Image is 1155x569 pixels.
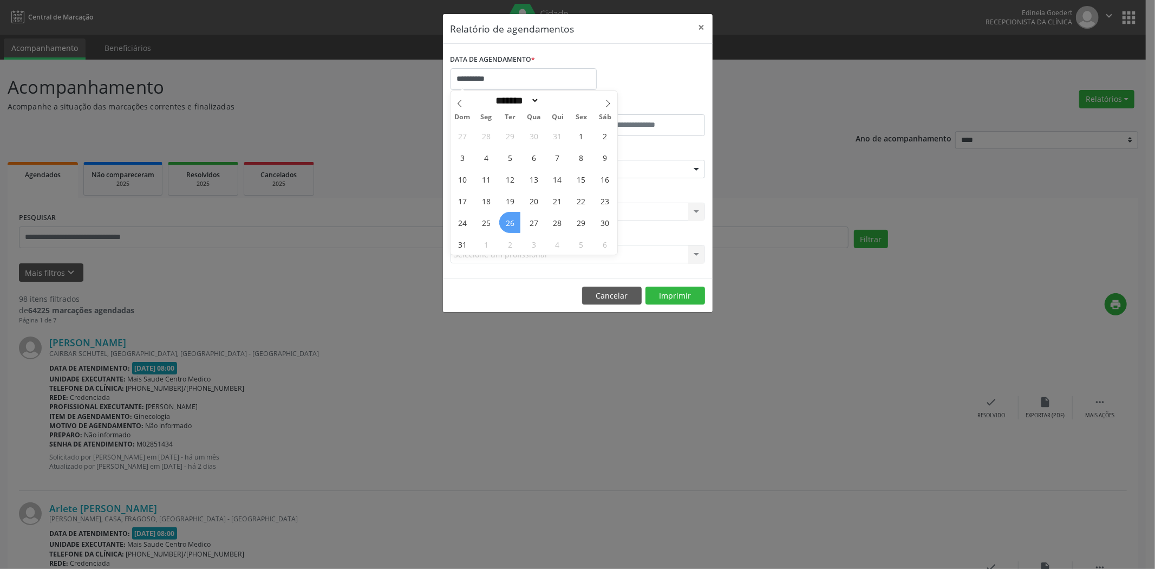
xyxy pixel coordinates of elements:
span: Agosto 14, 2025 [547,169,568,190]
span: Agosto 3, 2025 [452,147,473,168]
label: DATA DE AGENDAMENTO [451,51,536,68]
span: Agosto 11, 2025 [475,169,497,190]
span: Agosto 23, 2025 [595,190,616,211]
h5: Relatório de agendamentos [451,22,575,36]
span: Julho 27, 2025 [452,125,473,146]
span: Agosto 4, 2025 [475,147,497,168]
span: Setembro 6, 2025 [595,234,616,255]
span: Agosto 7, 2025 [547,147,568,168]
span: Ter [498,114,522,121]
span: Agosto 15, 2025 [571,169,592,190]
span: Agosto 6, 2025 [523,147,544,168]
span: Agosto 19, 2025 [499,190,520,211]
span: Agosto 31, 2025 [452,234,473,255]
button: Imprimir [645,287,705,305]
span: Setembro 5, 2025 [571,234,592,255]
span: Agosto 1, 2025 [571,125,592,146]
span: Setembro 4, 2025 [547,234,568,255]
span: Agosto 9, 2025 [595,147,616,168]
span: Agosto 25, 2025 [475,212,497,233]
span: Agosto 18, 2025 [475,190,497,211]
button: Close [691,14,713,41]
span: Seg [474,114,498,121]
span: Agosto 20, 2025 [523,190,544,211]
span: Agosto 21, 2025 [547,190,568,211]
span: Agosto 30, 2025 [595,212,616,233]
span: Sex [570,114,593,121]
span: Sáb [593,114,617,121]
span: Agosto 26, 2025 [499,212,520,233]
span: Qua [522,114,546,121]
select: Month [492,95,540,106]
span: Agosto 5, 2025 [499,147,520,168]
span: Agosto 22, 2025 [571,190,592,211]
span: Agosto 24, 2025 [452,212,473,233]
span: Agosto 16, 2025 [595,169,616,190]
span: Julho 30, 2025 [523,125,544,146]
span: Agosto 28, 2025 [547,212,568,233]
span: Agosto 2, 2025 [595,125,616,146]
span: Qui [546,114,570,121]
span: Julho 29, 2025 [499,125,520,146]
input: Year [539,95,575,106]
span: Agosto 29, 2025 [571,212,592,233]
span: Agosto 27, 2025 [523,212,544,233]
span: Julho 31, 2025 [547,125,568,146]
span: Agosto 8, 2025 [571,147,592,168]
span: Agosto 17, 2025 [452,190,473,211]
span: Dom [451,114,474,121]
span: Agosto 12, 2025 [499,169,520,190]
span: Agosto 13, 2025 [523,169,544,190]
span: Julho 28, 2025 [475,125,497,146]
label: ATÉ [580,98,705,114]
span: Setembro 3, 2025 [523,234,544,255]
span: Setembro 2, 2025 [499,234,520,255]
span: Setembro 1, 2025 [475,234,497,255]
button: Cancelar [582,287,642,305]
span: Agosto 10, 2025 [452,169,473,190]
